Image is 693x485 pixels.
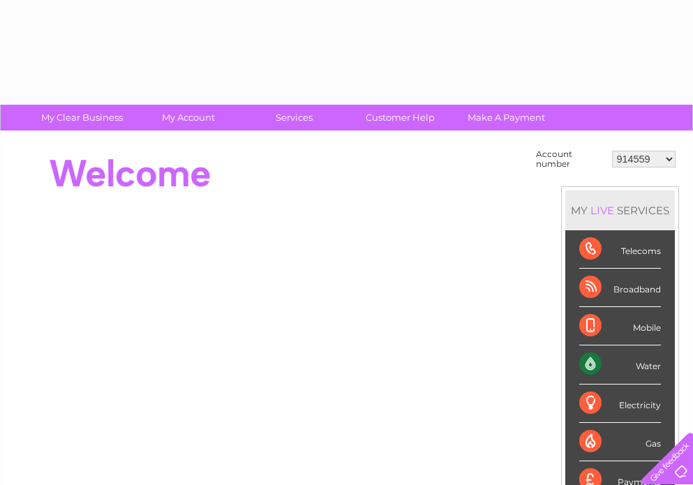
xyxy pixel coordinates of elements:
a: My Account [131,105,246,130]
div: Gas [579,423,661,461]
td: Account number [532,146,609,172]
a: Services [237,105,352,130]
div: Telecoms [579,230,661,269]
div: MY SERVICES [565,191,675,230]
div: LIVE [588,204,617,217]
a: My Clear Business [24,105,140,130]
div: Mobile [579,307,661,345]
a: Customer Help [343,105,458,130]
a: Make A Payment [449,105,564,130]
div: Water [579,345,661,384]
div: Electricity [579,385,661,423]
div: Broadband [579,269,661,307]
